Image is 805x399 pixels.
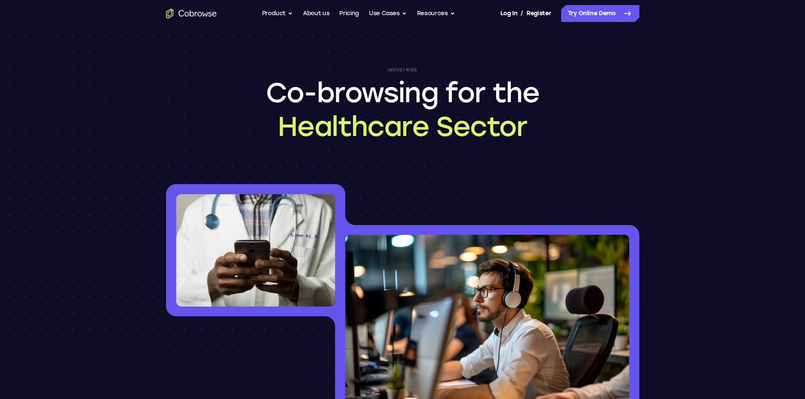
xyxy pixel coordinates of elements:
[521,8,523,19] span: /
[387,68,418,73] p: Industries
[339,5,359,22] a: Pricing
[262,5,293,22] button: Product
[417,5,455,22] button: Resources
[500,5,517,22] a: Log In
[369,5,407,22] button: Use Cases
[166,8,217,19] a: Go to the home page
[266,76,540,144] h1: Co-browsing for the
[527,5,551,22] a: Register
[561,5,639,22] a: Try Online Demo
[266,110,540,144] span: Healthcare Sector
[303,5,329,22] a: About us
